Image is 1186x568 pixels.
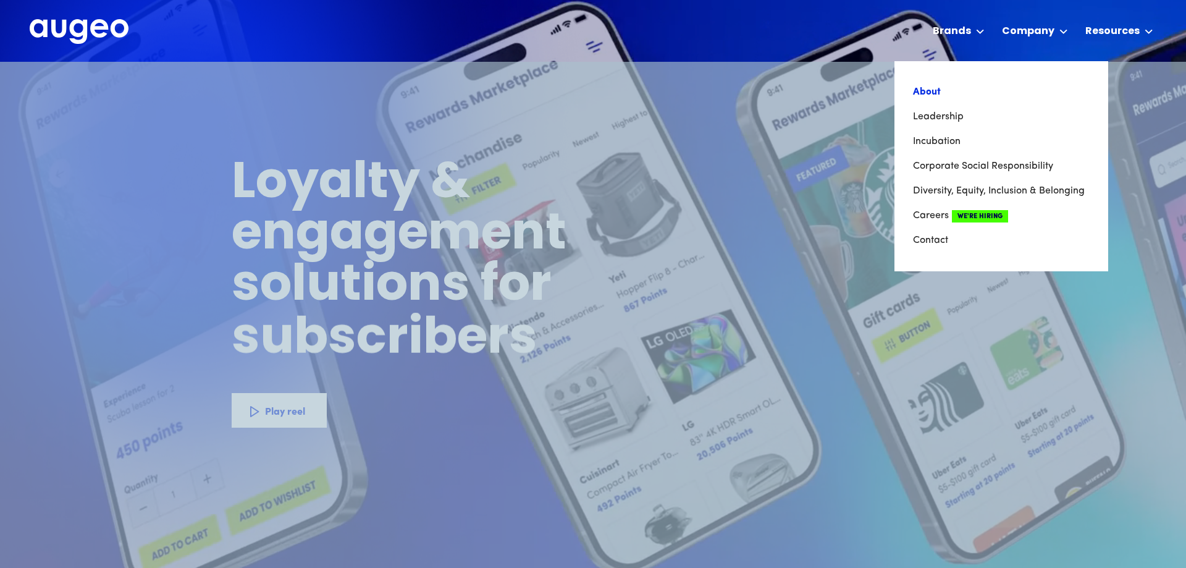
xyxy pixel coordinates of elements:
[913,179,1090,203] a: Diversity, Equity, Inclusion & Belonging
[30,19,128,45] a: home
[913,129,1090,154] a: Incubation
[1002,24,1054,39] div: Company
[30,19,128,45] img: Augeo's full logo in white.
[894,61,1108,271] nav: Company
[933,24,971,39] div: Brands
[1085,24,1140,39] div: Resources
[913,104,1090,129] a: Leadership
[913,228,1090,253] a: Contact
[913,203,1090,228] a: CareersWe're Hiring
[952,210,1008,223] span: We're Hiring
[913,80,1090,104] a: About
[913,154,1090,179] a: Corporate Social Responsibility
